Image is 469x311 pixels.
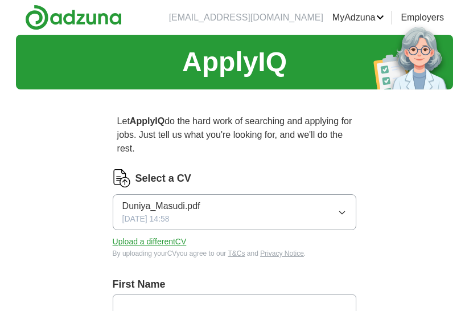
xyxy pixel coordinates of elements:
span: [DATE] 14:58 [122,213,170,225]
div: By uploading your CV you agree to our and . [113,248,357,259]
a: Employers [401,11,444,24]
button: Duniya_Masudi.pdf[DATE] 14:58 [113,194,357,230]
label: First Name [113,277,357,292]
img: CV Icon [113,169,131,187]
h1: ApplyIQ [182,42,287,83]
a: MyAdzuna [332,11,385,24]
strong: ApplyIQ [130,116,164,126]
li: [EMAIL_ADDRESS][DOMAIN_NAME] [169,11,323,24]
a: T&Cs [228,249,245,257]
span: Duniya_Masudi.pdf [122,199,200,213]
img: Adzuna logo [25,5,122,30]
button: Upload a differentCV [113,236,187,248]
label: Select a CV [135,171,191,186]
a: Privacy Notice [260,249,304,257]
p: Let do the hard work of searching and applying for jobs. Just tell us what you're looking for, an... [113,110,357,160]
